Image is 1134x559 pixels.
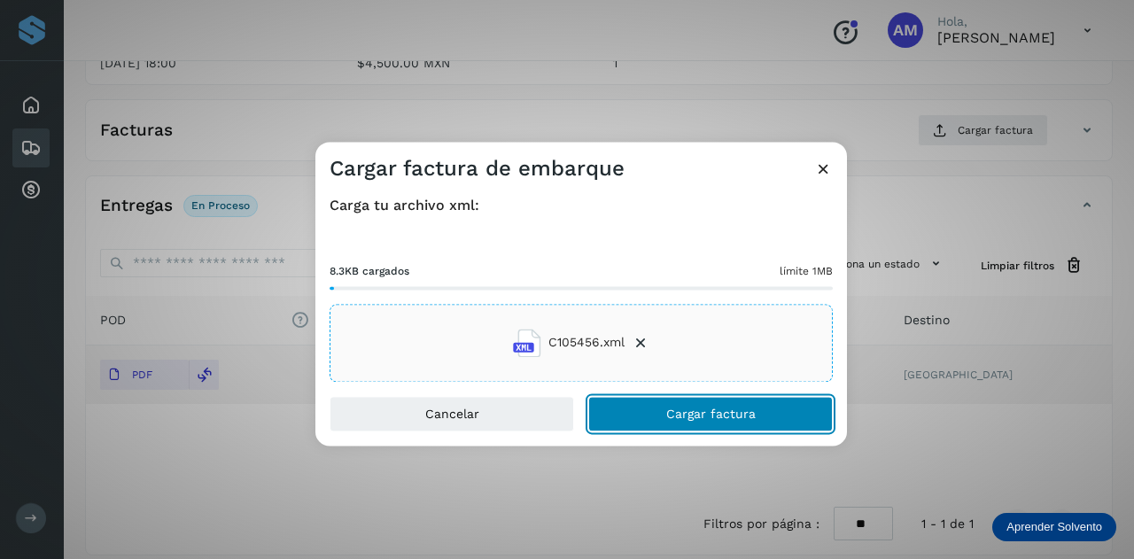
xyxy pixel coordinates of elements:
span: Cargar factura [666,408,756,420]
span: C105456.xml [548,334,625,353]
h4: Carga tu archivo xml: [330,197,833,214]
span: 8.3KB cargados [330,263,409,279]
p: Aprender Solvento [1006,520,1102,534]
span: Cancelar [425,408,479,420]
button: Cargar factura [588,396,833,431]
span: límite 1MB [780,263,833,279]
button: Cancelar [330,396,574,431]
div: Aprender Solvento [992,513,1116,541]
h3: Cargar factura de embarque [330,156,625,182]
